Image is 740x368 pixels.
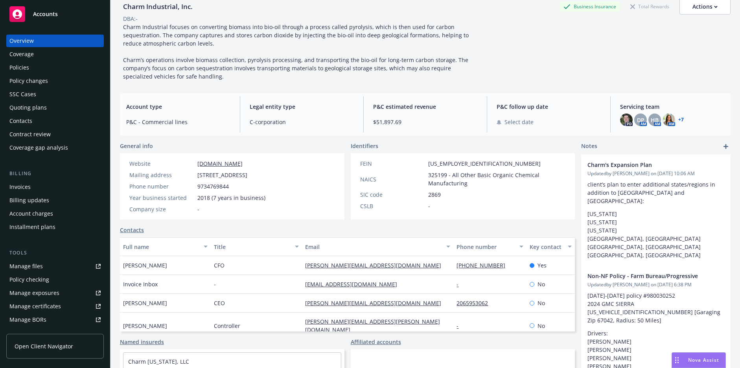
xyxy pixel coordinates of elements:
[6,181,104,193] a: Invoices
[9,75,48,87] div: Policy changes
[9,101,47,114] div: Quoting plans
[360,159,425,168] div: FEIN
[9,181,31,193] div: Invoices
[305,280,403,288] a: [EMAIL_ADDRESS][DOMAIN_NAME]
[123,261,167,269] span: [PERSON_NAME]
[457,262,512,269] a: [PHONE_NUMBER]
[9,260,43,273] div: Manage files
[620,103,724,111] span: Servicing team
[123,23,470,80] span: Charm Industrial focuses on converting biomass into bio-oil through a process called pyrolysis, w...
[6,207,104,220] a: Account charges
[6,249,104,257] div: Tools
[120,2,196,12] div: Charm Industrial, Inc.
[197,205,199,213] span: -
[123,15,138,23] div: DBA: -
[123,280,158,288] span: Invoice Inbox
[373,103,477,111] span: P&C estimated revenue
[9,207,53,220] div: Account charges
[6,313,104,326] a: Manage BORs
[6,141,104,154] a: Coverage gap analysis
[302,237,454,256] button: Email
[587,210,724,259] p: [US_STATE] [US_STATE] [US_STATE] [GEOGRAPHIC_DATA], [GEOGRAPHIC_DATA] [GEOGRAPHIC_DATA], [GEOGRAP...
[688,357,719,363] span: Nova Assist
[457,280,465,288] a: -
[6,287,104,299] span: Manage exposures
[581,154,731,265] div: Charm's Expansion PlanUpdatedby [PERSON_NAME] on [DATE] 10:06 AMclient’s plan to enter additional...
[126,118,230,126] span: P&C - Commercial lines
[214,243,290,251] div: Title
[120,338,164,346] a: Named insureds
[9,273,49,286] div: Policy checking
[128,358,189,365] a: Charm [US_STATE], LLC
[626,2,673,11] div: Total Rewards
[9,115,32,127] div: Contacts
[250,103,354,111] span: Legal entity type
[6,101,104,114] a: Quoting plans
[15,342,73,350] span: Open Client Navigator
[9,194,49,207] div: Billing updates
[351,338,401,346] a: Affiliated accounts
[120,142,153,150] span: General info
[428,171,566,187] span: 325199 - All Other Basic Organic Chemical Manufacturing
[587,161,704,169] span: Charm's Expansion Plan
[6,61,104,74] a: Policies
[6,170,104,178] div: Billing
[672,352,726,368] button: Nova Assist
[530,243,563,251] div: Key contact
[587,170,724,177] span: Updated by [PERSON_NAME] on [DATE] 10:06 AM
[214,261,225,269] span: CFO
[637,116,644,124] span: DP
[6,273,104,286] a: Policy checking
[129,205,194,213] div: Company size
[129,182,194,190] div: Phone number
[197,194,265,202] span: 2018 (7 years in business)
[33,11,58,17] span: Accounts
[6,115,104,127] a: Contacts
[214,322,240,330] span: Controller
[129,171,194,179] div: Mailing address
[6,128,104,141] a: Contract review
[360,190,425,199] div: SIC code
[6,194,104,207] a: Billing updates
[197,160,243,167] a: [DOMAIN_NAME]
[373,118,477,126] span: $51,897.69
[497,103,601,111] span: P&C follow up date
[663,114,675,126] img: photo
[9,48,34,60] div: Coverage
[351,142,378,150] span: Identifiers
[126,103,230,111] span: Account type
[428,202,430,210] span: -
[123,299,167,307] span: [PERSON_NAME]
[538,299,545,307] span: No
[560,2,620,11] div: Business Insurance
[9,61,29,74] div: Policies
[250,118,354,126] span: C-corporation
[360,202,425,210] div: CSLB
[9,221,55,233] div: Installment plans
[587,272,704,280] span: Non-NF Policy - Farm Bureau/Progressive
[651,116,659,124] span: HB
[305,299,447,307] a: [PERSON_NAME][EMAIL_ADDRESS][DOMAIN_NAME]
[587,281,724,288] span: Updated by [PERSON_NAME] on [DATE] 6:38 PM
[6,35,104,47] a: Overview
[457,322,465,330] a: -
[6,48,104,60] a: Coverage
[526,237,575,256] button: Key contact
[587,180,724,205] p: client’s plan to enter additional states/regions in addition to [GEOGRAPHIC_DATA] and [GEOGRAPHIC...
[9,35,34,47] div: Overview
[129,194,194,202] div: Year business started
[9,141,68,154] div: Coverage gap analysis
[428,159,541,168] span: [US_EMPLOYER_IDENTIFICATION_NUMBER]
[120,237,211,256] button: Full name
[453,237,526,256] button: Phone number
[6,260,104,273] a: Manage files
[305,262,447,269] a: [PERSON_NAME][EMAIL_ADDRESS][DOMAIN_NAME]
[721,142,731,151] a: add
[587,291,724,324] p: [DATE]-[DATE] policy #980030252 2024 GMC SIERRA [US_VEHICLE_IDENTIFICATION_NUMBER] [Garaging Zip ...
[6,75,104,87] a: Policy changes
[9,327,69,339] div: Summary of insurance
[581,142,597,151] span: Notes
[6,3,104,25] a: Accounts
[214,299,225,307] span: CEO
[538,322,545,330] span: No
